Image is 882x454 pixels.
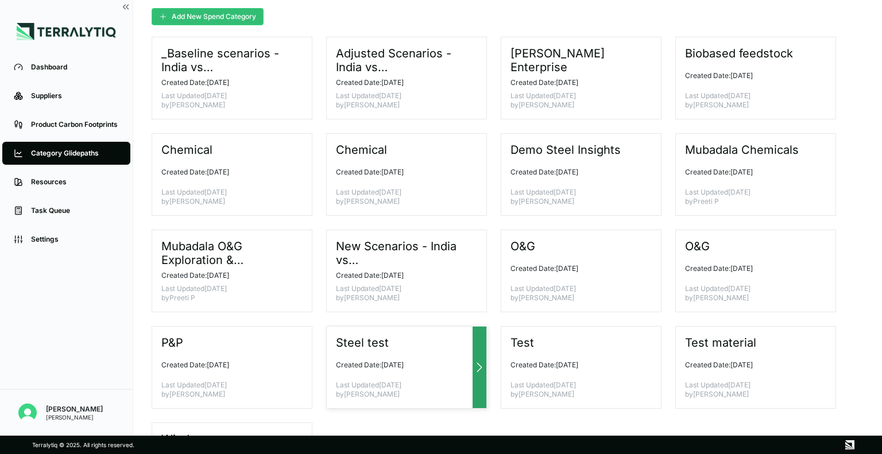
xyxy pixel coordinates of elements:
[161,46,293,74] h3: _Baseline scenarios - India vs [GEOGRAPHIC_DATA]
[510,381,643,399] p: Last Updated [DATE] by [PERSON_NAME]
[685,239,711,253] h3: O&G
[336,284,468,302] p: Last Updated [DATE] by [PERSON_NAME]
[510,336,535,350] h3: Test
[685,46,794,60] h3: Biobased feedstock
[510,168,643,177] p: Created Date: [DATE]
[336,168,468,177] p: Created Date: [DATE]
[152,8,264,25] button: Add New Spend Category
[336,381,468,399] p: Last Updated [DATE] by [PERSON_NAME]
[31,91,119,100] div: Suppliers
[31,206,119,215] div: Task Queue
[161,78,293,87] p: Created Date: [DATE]
[336,271,468,280] p: Created Date: [DATE]
[161,168,293,177] p: Created Date: [DATE]
[336,91,468,110] p: Last Updated [DATE] by [PERSON_NAME]
[510,78,643,87] p: Created Date: [DATE]
[161,91,293,110] p: Last Updated [DATE] by [PERSON_NAME]
[685,284,817,302] p: Last Updated [DATE] by [PERSON_NAME]
[161,239,293,267] h3: Mubadala O&G Exploration & Production
[685,143,800,157] h3: Mubadala Chemicals
[685,188,817,206] p: Last Updated [DATE] by Preeti P
[161,284,293,302] p: Last Updated [DATE] by Preeti P
[685,168,817,177] p: Created Date: [DATE]
[31,149,119,158] div: Category Glidepaths
[31,177,119,187] div: Resources
[17,23,116,40] img: Logo
[161,188,293,206] p: Last Updated [DATE] by [PERSON_NAME]
[336,336,390,350] h3: Steel test
[161,271,293,280] p: Created Date: [DATE]
[31,235,119,244] div: Settings
[161,381,293,399] p: Last Updated [DATE] by [PERSON_NAME]
[510,239,536,253] h3: O&G
[510,91,643,110] p: Last Updated [DATE] by [PERSON_NAME]
[31,63,119,72] div: Dashboard
[14,399,41,426] button: Open user button
[336,188,468,206] p: Last Updated [DATE] by [PERSON_NAME]
[31,120,119,129] div: Product Carbon Footprints
[336,239,468,267] h3: New Scenarios - India vs [GEOGRAPHIC_DATA]
[336,78,468,87] p: Created Date: [DATE]
[18,403,37,422] img: Anirudh Verma
[161,143,214,157] h3: Chemical
[685,381,817,399] p: Last Updated [DATE] by [PERSON_NAME]
[685,360,817,370] p: Created Date: [DATE]
[161,432,207,446] h3: Window
[685,264,817,273] p: Created Date: [DATE]
[510,360,643,370] p: Created Date: [DATE]
[46,414,103,421] div: [PERSON_NAME]
[161,360,293,370] p: Created Date: [DATE]
[510,143,622,157] h3: Demo Steel Insights
[161,336,184,350] h3: P&P
[336,360,468,370] p: Created Date: [DATE]
[336,46,468,74] h3: Adjusted Scenarios - India vs [GEOGRAPHIC_DATA]
[685,336,757,350] h3: Test material
[685,91,817,110] p: Last Updated [DATE] by [PERSON_NAME]
[510,264,643,273] p: Created Date: [DATE]
[510,284,643,302] p: Last Updated [DATE] by [PERSON_NAME]
[336,143,388,157] h3: Chemical
[46,405,103,414] div: [PERSON_NAME]
[510,46,643,74] h3: [PERSON_NAME] Enterprise
[685,71,817,80] p: Created Date: [DATE]
[510,188,643,206] p: Last Updated [DATE] by [PERSON_NAME]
